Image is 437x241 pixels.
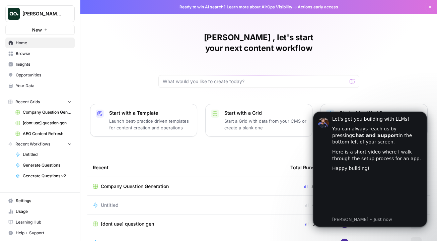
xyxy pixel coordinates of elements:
div: 0 [290,202,330,208]
a: Browse [5,48,75,59]
span: [PERSON_NAME] Test [22,10,63,17]
p: Start a Grid with data from your CMS or create a blank one [224,118,307,131]
span: [dont use] question gen [23,120,72,126]
a: Untitled [93,202,280,208]
a: Generate Questions v2 [12,171,75,181]
input: What would you like to create today? [163,78,347,85]
span: Learning Hub [16,219,72,225]
p: Message from Steven, sent Just now [29,113,119,119]
a: Learn more [227,4,249,9]
a: Company Question Generation [12,107,75,118]
button: Recent Grids [5,97,75,107]
span: AEO Content Refresh [23,131,72,137]
p: Start with a Template [109,110,192,116]
button: Recent Workflows [5,139,75,149]
span: Company Question Generation [23,109,72,115]
div: Total Runs (7d) [290,158,325,177]
span: Untitled [101,202,119,208]
button: Start with a TemplateLaunch best-practice driven templates for content creation and operations [90,104,197,137]
a: AEO Content Refresh [12,128,75,139]
span: Your Data [16,83,72,89]
span: Browse [16,51,72,57]
span: Help + Support [16,230,72,236]
a: [dont use] question gen [93,221,280,227]
span: New [32,26,42,33]
span: Usage [16,208,72,215]
a: Insights [5,59,75,70]
a: Learning Hub [5,217,75,228]
button: Workspace: Dillon Test [5,5,75,22]
h1: [PERSON_NAME] , let's start your next content workflow [158,32,359,54]
button: Help + Support [5,228,75,238]
span: Recent Workflows [15,141,50,147]
span: Untitled [23,152,72,158]
span: Generate Questions v2 [23,173,72,179]
button: New [5,25,75,35]
span: Actions early access [298,4,338,10]
a: Usage [5,206,75,217]
span: Home [16,40,72,46]
span: Company Question Generation [101,183,169,190]
div: 41 [290,183,330,190]
img: Dillon Test Logo [8,8,20,20]
span: Recent Grids [15,99,40,105]
span: Insights [16,61,72,67]
a: Untitled [12,149,75,160]
p: Start with a Grid [224,110,307,116]
a: Your Data [5,80,75,91]
a: Opportunities [5,70,75,80]
span: Opportunities [16,72,72,78]
button: Start with a GridStart a Grid with data from your CMS or create a blank one [205,104,312,137]
span: Ready to win AI search? about AirOps Visibility [179,4,292,10]
a: Generate Questions [12,160,75,171]
a: Company Question Generation [93,183,280,190]
a: Settings [5,195,75,206]
div: Recent [93,158,280,177]
a: [dont use] question gen [12,118,75,128]
span: [dont use] question gen [101,221,154,227]
iframe: youtube [29,72,119,112]
p: Launch best-practice driven templates for content creation and operations [109,118,192,131]
a: Home [5,38,75,48]
span: Settings [16,198,72,204]
span: Generate Questions [23,162,72,168]
div: 3 [290,221,330,227]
